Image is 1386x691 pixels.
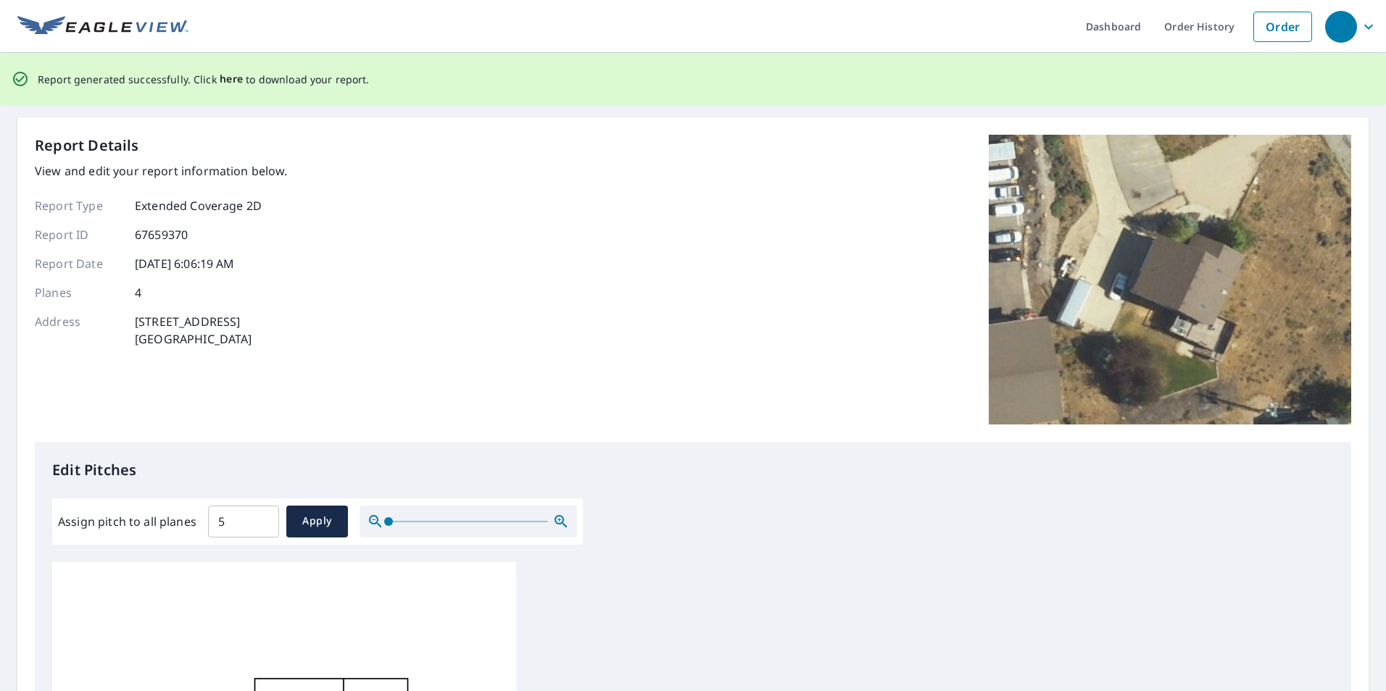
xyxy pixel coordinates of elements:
[1253,12,1312,42] a: Order
[35,255,122,272] p: Report Date
[135,197,262,214] p: Extended Coverage 2D
[135,226,188,243] p: 67659370
[135,284,141,301] p: 4
[38,70,370,88] p: Report generated successfully. Click to download your report.
[35,313,122,348] p: Address
[298,512,336,530] span: Apply
[52,459,1334,481] p: Edit Pitches
[35,284,122,301] p: Planes
[135,313,252,348] p: [STREET_ADDRESS] [GEOGRAPHIC_DATA]
[58,513,196,530] label: Assign pitch to all planes
[208,501,279,542] input: 00.0
[17,16,188,38] img: EV Logo
[35,135,139,156] p: Report Details
[220,70,244,88] button: here
[35,197,122,214] p: Report Type
[989,135,1351,424] img: Top image
[35,226,122,243] p: Report ID
[286,506,348,537] button: Apply
[35,162,288,180] p: View and edit your report information below.
[135,255,235,272] p: [DATE] 6:06:19 AM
